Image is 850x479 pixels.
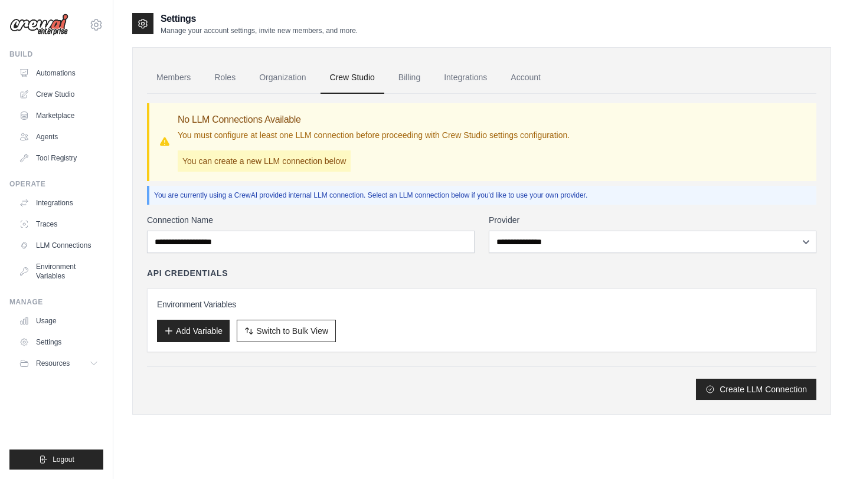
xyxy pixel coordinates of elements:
[14,215,103,234] a: Traces
[36,359,70,368] span: Resources
[53,455,74,464] span: Logout
[489,214,816,226] label: Provider
[14,127,103,146] a: Agents
[14,236,103,255] a: LLM Connections
[14,257,103,286] a: Environment Variables
[178,113,570,127] h3: No LLM Connections Available
[14,64,103,83] a: Automations
[256,325,328,337] span: Switch to Bulk View
[147,214,475,226] label: Connection Name
[154,191,812,200] p: You are currently using a CrewAI provided internal LLM connection. Select an LLM connection below...
[321,62,384,94] a: Crew Studio
[178,150,351,172] p: You can create a new LLM connection below
[157,320,230,342] button: Add Variable
[14,354,103,373] button: Resources
[205,62,245,94] a: Roles
[501,62,550,94] a: Account
[14,106,103,125] a: Marketplace
[178,129,570,141] p: You must configure at least one LLM connection before proceeding with Crew Studio settings config...
[147,267,228,279] h4: API Credentials
[696,379,816,400] button: Create LLM Connection
[147,62,200,94] a: Members
[434,62,496,94] a: Integrations
[14,149,103,168] a: Tool Registry
[161,12,358,26] h2: Settings
[237,320,336,342] button: Switch to Bulk View
[14,333,103,352] a: Settings
[389,62,430,94] a: Billing
[9,50,103,59] div: Build
[157,298,806,310] h3: Environment Variables
[9,14,68,36] img: Logo
[9,297,103,307] div: Manage
[161,26,358,35] p: Manage your account settings, invite new members, and more.
[14,311,103,330] a: Usage
[9,450,103,470] button: Logout
[250,62,315,94] a: Organization
[14,85,103,104] a: Crew Studio
[9,179,103,189] div: Operate
[14,193,103,212] a: Integrations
